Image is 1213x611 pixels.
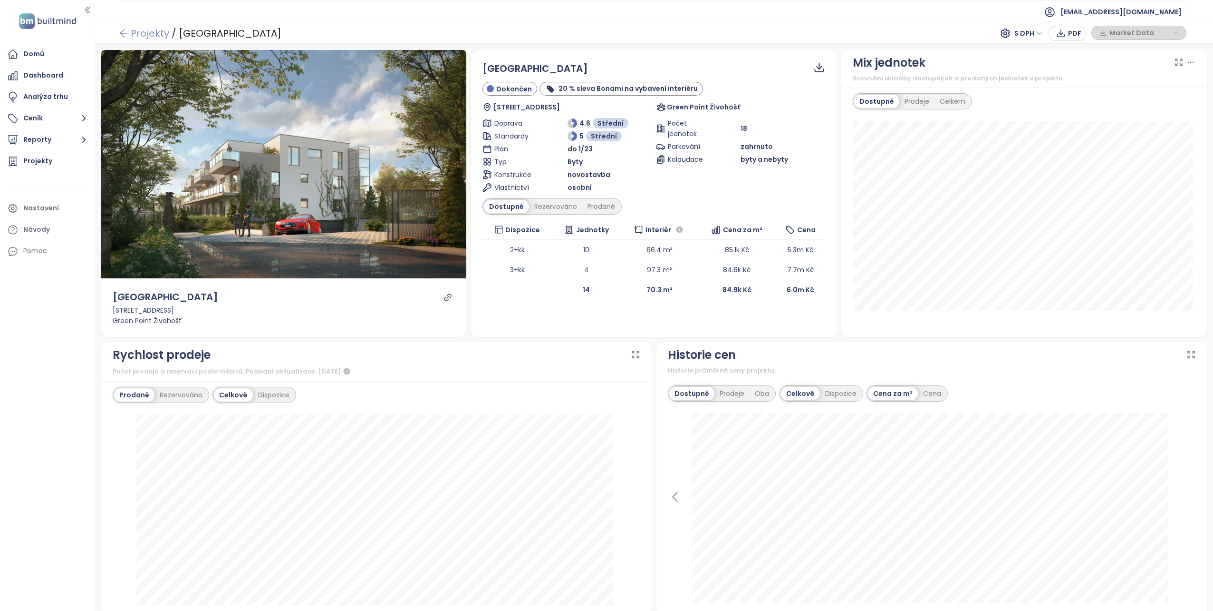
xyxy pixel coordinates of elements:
[741,123,747,134] span: 18
[787,265,814,275] span: 7.7m Kč
[5,130,90,149] button: Reporty
[493,102,560,112] span: [STREET_ADDRESS]
[781,387,820,400] div: Celkově
[667,102,740,112] span: Green Point Živohošť
[5,199,90,218] a: Nastavení
[114,388,154,402] div: Prodané
[591,131,617,141] span: Střední
[23,48,44,60] div: Domů
[443,293,452,302] a: link
[750,387,774,400] div: Oba
[494,182,537,193] span: Vlastnictví
[820,387,862,400] div: Dispozice
[23,91,68,103] div: Analýza trhu
[797,225,816,235] span: Cena
[172,25,176,42] div: /
[723,225,762,235] span: Cena za m²
[496,84,532,94] span: Dokončen
[5,220,90,239] a: Návody
[868,387,918,400] div: Cena za m²
[1014,26,1043,40] span: S DPH
[529,200,582,213] div: Rezervováno
[741,141,773,152] span: zahrnuto
[494,118,537,128] span: Doprava
[552,240,621,260] td: 10
[1049,26,1087,41] button: PDF
[179,25,281,42] div: [GEOGRAPHIC_DATA]
[23,202,59,214] div: Nastavení
[494,144,537,154] span: Plán
[23,69,63,81] div: Dashboard
[853,54,925,72] div: Mix jednotek
[788,245,813,255] span: 5.3m Kč
[645,225,671,235] span: Interiér
[5,109,90,128] button: Ceník
[113,305,455,315] div: [STREET_ADDRESS]
[1109,26,1171,40] span: Market Data
[646,285,673,295] b: 70.3 m²
[494,131,537,141] span: Standardy
[568,182,592,193] span: osobní
[23,155,52,167] div: Projekty
[568,144,593,154] span: do 1/23
[482,240,552,260] td: 2+kk
[899,95,934,108] div: Prodeje
[918,387,946,400] div: Cena
[113,346,211,364] div: Rychlost prodeje
[1060,0,1182,23] span: [EMAIL_ADDRESS][DOMAIN_NAME]
[482,260,552,280] td: 3+kk
[579,131,584,141] span: 5
[5,66,90,85] a: Dashboard
[669,387,714,400] div: Dostupné
[787,285,814,295] b: 6.0m Kč
[494,169,537,180] span: Konstrukce
[741,154,788,165] span: byty a nebyty
[5,88,90,107] a: Analýza trhu
[934,95,971,108] div: Celkem
[568,157,583,167] span: Byty
[579,118,590,128] span: 4.6
[494,157,537,167] span: Typ
[668,118,710,139] span: Počet jednotek
[16,11,79,31] img: logo
[119,25,169,42] a: arrow-left Projekty
[853,74,1195,83] div: Srovnání skladby dostupných a prodaných jednotek v projektu.
[484,200,529,213] div: Dostupné
[505,225,540,235] span: Dispozice
[119,29,128,38] span: arrow-left
[552,260,621,280] td: 4
[113,315,455,326] div: Green Point Živohošť
[725,245,749,255] span: 85.1k Kč
[1097,26,1181,40] div: button
[113,366,641,377] div: Počet prodejů a rezervací podle měsíců. Poslední aktualizace: [DATE]
[558,84,698,93] b: 20 % sleva Bonami na vybavení interiéru
[482,62,588,75] span: [GEOGRAPHIC_DATA]
[668,346,736,364] div: Historie cen
[113,290,218,305] div: [GEOGRAPHIC_DATA]
[154,388,208,402] div: Rezervováno
[23,245,47,257] div: Pomoc
[1068,28,1081,39] span: PDF
[597,118,624,128] span: Střední
[621,240,698,260] td: 66.4 m²
[576,225,609,235] span: Jednotky
[621,260,698,280] td: 97.3 m²
[253,388,295,402] div: Dispozice
[723,265,751,275] span: 84.6k Kč
[23,224,50,236] div: Návody
[568,169,610,180] span: novostavba
[668,141,710,152] span: Parkování
[854,95,899,108] div: Dostupné
[668,154,710,165] span: Kolaudace
[582,200,620,213] div: Prodané
[5,152,90,171] a: Projekty
[714,387,750,400] div: Prodeje
[583,285,590,295] b: 14
[668,366,1196,375] div: Historie průměrné ceny projektu.
[5,242,90,261] div: Pomoc
[214,388,253,402] div: Celkově
[5,45,90,64] a: Domů
[722,285,751,295] b: 84.9k Kč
